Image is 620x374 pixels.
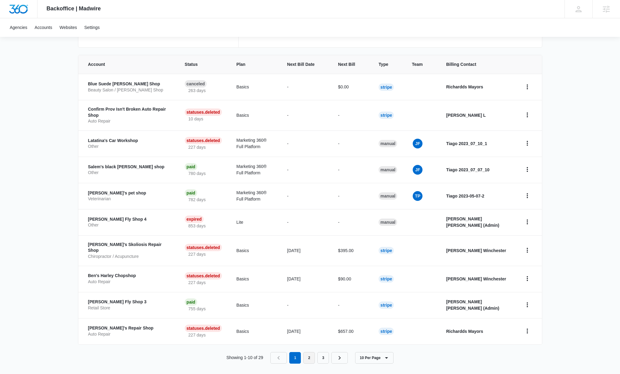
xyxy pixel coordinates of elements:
span: Plan [237,61,273,68]
strong: Richardds Mayors [446,329,483,334]
p: Basics [237,112,273,119]
p: 227 days [185,280,209,286]
td: [DATE] [280,318,331,344]
p: Ben's Harley Chopshop [88,273,170,279]
p: 755 days [185,306,209,312]
p: Basics [237,84,273,90]
p: 227 days [185,332,209,338]
td: - [331,292,371,318]
div: statuses.Deleted [185,325,222,332]
div: statuses.Deleted [185,272,222,280]
strong: [PERSON_NAME] [PERSON_NAME] (Admin) [446,216,499,228]
a: Page 2 [303,352,315,364]
td: - [331,157,371,183]
p: [PERSON_NAME]'s pet shop [88,190,170,196]
div: Paid [185,298,197,306]
p: Other [88,144,170,150]
span: Status [185,61,213,68]
div: Canceled [185,80,207,87]
span: Team [412,61,423,68]
p: Basics [237,302,273,308]
div: statuses.Deleted [185,109,222,116]
a: Next Page [331,352,348,364]
p: [PERSON_NAME] Fly Shop 3 [88,299,170,305]
button: home [522,274,532,283]
button: 10 Per Page [355,352,394,364]
button: home [522,217,532,227]
a: Settings [81,18,104,37]
p: [PERSON_NAME]'s Repair Shop [88,325,170,331]
span: TP [413,191,422,201]
p: Auto Repair [88,279,170,285]
strong: [PERSON_NAME] Winchester [446,276,506,281]
p: 227 days [185,144,209,151]
span: Next Bill [338,61,355,68]
strong: [PERSON_NAME] L [446,113,486,118]
p: 227 days [185,251,209,258]
td: [DATE] [280,266,331,292]
div: Manual [379,140,397,147]
p: Basics [237,276,273,282]
span: Type [379,61,388,68]
p: Marketing 360® Full Platform [237,190,273,202]
span: Next Bill Date [287,61,315,68]
button: home [522,165,532,174]
p: Beauty Salon / [PERSON_NAME] Shop [88,87,170,93]
a: Agencies [6,18,31,37]
p: Marketing 360® Full Platform [237,137,273,150]
strong: [PERSON_NAME] Winchester [446,248,506,253]
td: - [280,74,331,100]
a: Accounts [31,18,56,37]
p: Auto Repair [88,118,170,124]
td: - [280,292,331,318]
button: home [522,110,532,120]
td: - [331,100,371,130]
div: statuses.Deleted [185,244,222,251]
p: Auto Repair [88,331,170,337]
a: [PERSON_NAME]'s Repair ShopAuto Repair [88,325,170,337]
div: Stripe [379,275,394,283]
button: home [522,245,532,255]
p: Basics [237,328,273,335]
button: home [522,326,532,336]
button: home [522,138,532,148]
td: [DATE] [280,235,331,266]
a: [PERSON_NAME] Fly Shop 3Retail Store [88,299,170,311]
p: Other [88,170,170,176]
span: Account [88,61,161,68]
p: Retail Store [88,305,170,311]
p: [PERSON_NAME] Fly Shop 4 [88,216,170,223]
td: - [331,209,371,235]
em: 1 [289,352,301,364]
td: $657.00 [331,318,371,344]
a: Confirm Prov Isn't Broken Auto Repair ShopAuto Repair [88,106,170,124]
a: Latatina's Car WorkshopOther [88,138,170,150]
p: [PERSON_NAME]'s Skoliosis Repair Shop [88,242,170,254]
div: Manual [379,219,397,226]
p: 782 days [185,197,209,203]
a: Blue Suede [PERSON_NAME] ShopBeauty Salon / [PERSON_NAME] Shop [88,81,170,93]
td: $395.00 [331,235,371,266]
strong: Tiago 2023_07_10_1 [446,141,487,146]
p: Marketing 360® Full Platform [237,163,273,176]
span: Backoffice | Madwire [47,5,101,12]
p: 10 days [185,116,207,122]
p: Basics [237,248,273,254]
p: 853 days [185,223,209,229]
td: $0.00 [331,74,371,100]
td: - [280,157,331,183]
a: Ben's Harley ChopshopAuto Repair [88,273,170,285]
a: Websites [56,18,80,37]
button: home [522,300,532,310]
a: [PERSON_NAME] Fly Shop 4Other [88,216,170,228]
div: Expired [185,215,204,223]
a: Salem's black [PERSON_NAME] shopOther [88,164,170,176]
td: - [280,209,331,235]
td: $90.00 [331,266,371,292]
p: Latatina's Car Workshop [88,138,170,144]
strong: Tiago 2023-05-07-2 [446,194,484,198]
a: [PERSON_NAME]'s Skoliosis Repair ShopChiropractor / Acupuncture [88,242,170,260]
button: home [522,82,532,92]
p: Blue Suede [PERSON_NAME] Shop [88,81,170,87]
a: [PERSON_NAME]'s pet shopVeterinarian [88,190,170,202]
